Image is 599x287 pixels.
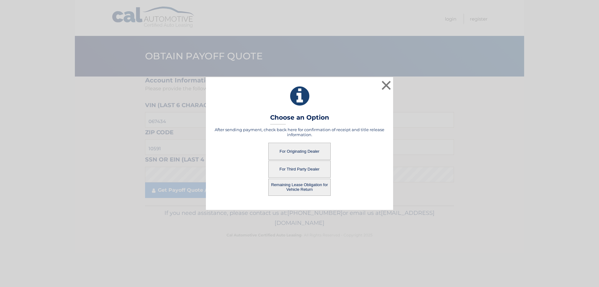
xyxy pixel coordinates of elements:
button: For Third Party Dealer [268,161,331,178]
h5: After sending payment, check back here for confirmation of receipt and title release information. [214,127,385,137]
button: Remaining Lease Obligation for Vehicle Return [268,179,331,196]
h3: Choose an Option [270,114,329,125]
button: × [380,79,392,92]
button: For Originating Dealer [268,143,331,160]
